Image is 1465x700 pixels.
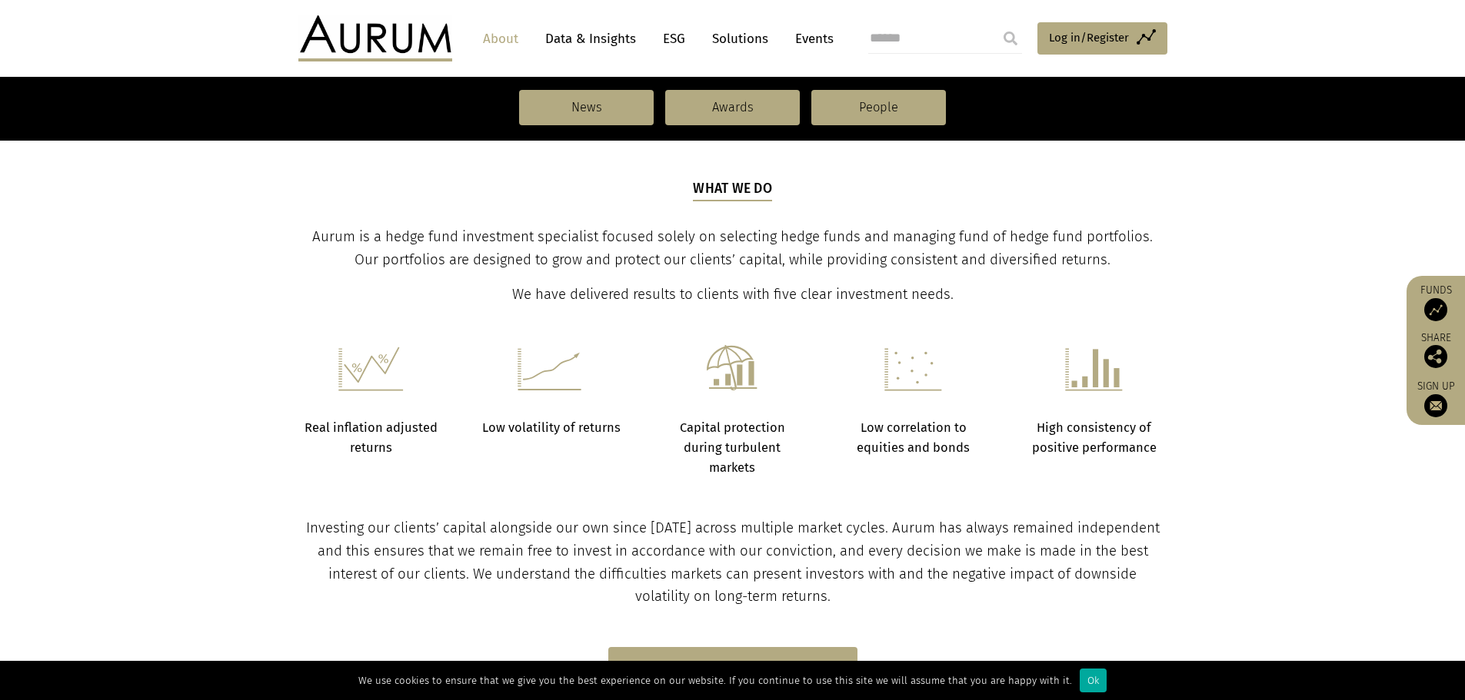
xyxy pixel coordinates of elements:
a: Log in/Register [1037,22,1167,55]
a: People [811,90,946,125]
a: Sign up [1414,380,1457,417]
h5: What we do [693,179,772,201]
img: Aurum [298,15,452,61]
strong: Capital protection during turbulent markets [680,420,785,476]
a: Solutions [704,25,776,53]
div: Ok [1080,668,1107,692]
a: Funds [1414,284,1457,321]
a: Awards [665,90,800,125]
a: Events [787,25,834,53]
img: Share this post [1424,345,1447,368]
a: Data & Insights [538,25,644,53]
a: About [475,25,526,53]
a: News [519,90,654,125]
strong: Low volatility of returns [482,420,621,435]
input: Submit [995,23,1026,54]
strong: High consistency of positive performance [1032,420,1157,455]
img: Access Funds [1424,298,1447,321]
img: Sign up to our newsletter [1424,394,1447,417]
div: Share [1414,333,1457,368]
strong: Real inflation adjusted returns [305,420,438,455]
span: Aurum is a hedge fund investment specialist focused solely on selecting hedge funds and managing ... [312,228,1153,268]
a: Register to access our funds [608,647,857,686]
strong: Low correlation to equities and bonds [857,420,970,455]
span: Log in/Register [1049,28,1129,47]
span: We have delivered results to clients with five clear investment needs. [512,286,954,303]
span: Investing our clients’ capital alongside our own since [DATE] across multiple market cycles. Auru... [306,519,1160,605]
a: ESG [655,25,693,53]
